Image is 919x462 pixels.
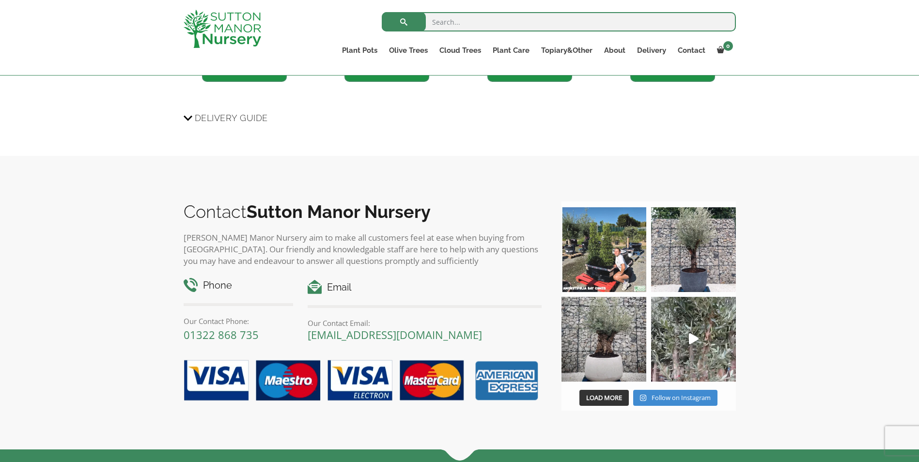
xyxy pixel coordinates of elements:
h4: Phone [184,278,294,293]
p: Our Contact Phone: [184,315,294,327]
a: Olive Trees [383,44,434,57]
p: [PERSON_NAME] Manor Nursery aim to make all customers feel at ease when buying from [GEOGRAPHIC_D... [184,232,542,267]
b: Sutton Manor Nursery [247,201,431,222]
a: Contact [672,44,711,57]
p: Our Contact Email: [308,317,542,329]
img: A beautiful multi-stem Spanish Olive tree potted in our luxurious fibre clay pots 😍😍 [651,207,736,292]
img: Check out this beauty we potted at our nursery today ❤️‍🔥 A huge, ancient gnarled Olive tree plan... [561,297,646,382]
a: [EMAIL_ADDRESS][DOMAIN_NAME] [308,327,482,342]
img: payment-options.png [176,354,542,408]
svg: Instagram [640,394,646,401]
svg: Play [689,333,699,344]
button: Load More [579,390,629,406]
span: Follow on Instagram [652,393,711,402]
a: Delivery [631,44,672,57]
a: Play [651,297,736,382]
a: About [598,44,631,57]
h2: Contact [184,201,542,222]
a: Cloud Trees [434,44,487,57]
img: logo [184,10,261,48]
a: 0 [711,44,736,57]
h4: Email [308,280,542,295]
a: Plant Care [487,44,535,57]
img: New arrivals Monday morning of beautiful olive trees 🤩🤩 The weather is beautiful this summer, gre... [651,297,736,382]
a: Plant Pots [336,44,383,57]
span: 0 [723,41,733,51]
a: Topiary&Other [535,44,598,57]
a: 01322 868 735 [184,327,259,342]
span: Load More [586,393,622,402]
input: Search... [382,12,736,31]
img: Our elegant & picturesque Angustifolia Cones are an exquisite addition to your Bay Tree collectio... [561,207,646,292]
span: Delivery Guide [195,109,268,127]
a: Instagram Follow on Instagram [633,390,717,406]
